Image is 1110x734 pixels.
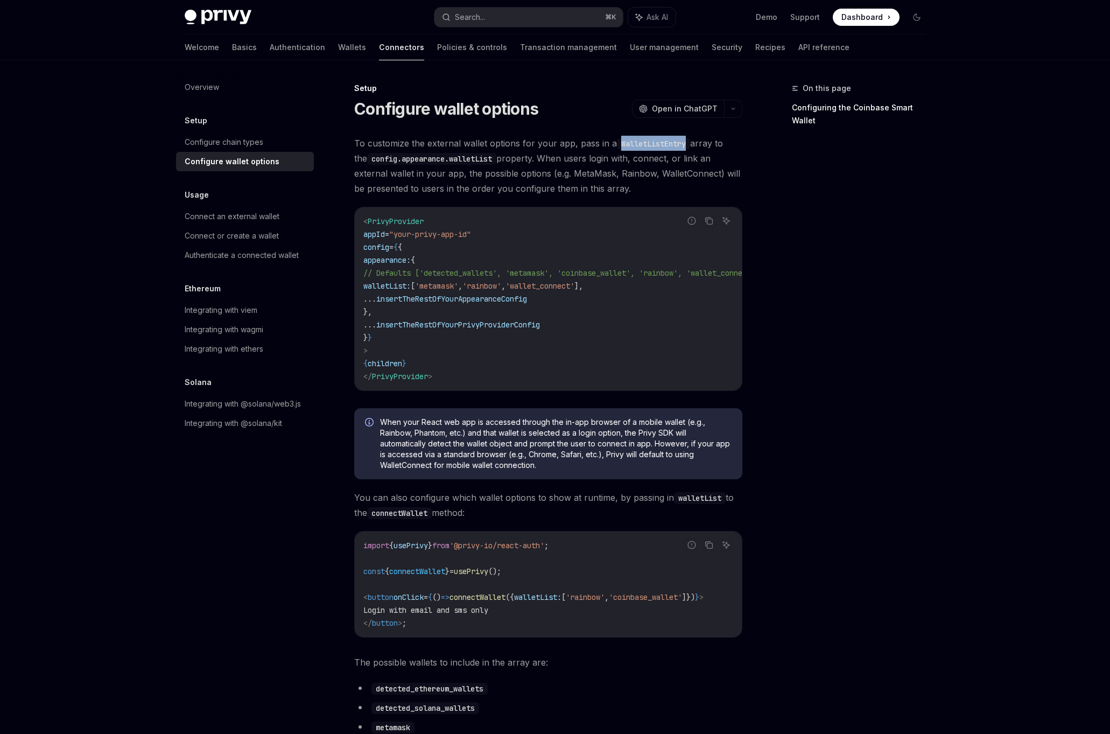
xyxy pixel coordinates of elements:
[790,12,820,23] a: Support
[363,333,368,342] span: }
[566,592,605,602] span: 'rainbow'
[367,153,496,165] code: config.appearance.walletList
[176,132,314,152] a: Configure chain types
[363,372,372,381] span: </
[908,9,925,26] button: Toggle dark mode
[176,78,314,97] a: Overview
[424,592,428,602] span: =
[363,567,385,576] span: const
[445,567,449,576] span: }
[702,214,716,228] button: Copy the contents from the code block
[376,320,540,330] span: insertTheRestOfYourPrivyProviderConfig
[432,592,441,602] span: ()
[185,81,219,94] div: Overview
[363,216,368,226] span: <
[363,592,368,602] span: <
[394,242,398,252] span: {
[632,100,724,118] button: Open in ChatGPT
[385,567,389,576] span: {
[185,323,263,336] div: Integrating with wagmi
[437,34,507,60] a: Policies & controls
[176,152,314,171] a: Configure wallet options
[699,592,704,602] span: >
[185,10,251,25] img: dark logo
[338,34,366,60] a: Wallets
[432,541,449,550] span: from
[185,304,257,317] div: Integrating with viem
[380,417,732,471] span: When your React web app is accessed through the in-app browser of a mobile wallet (e.g., Rainbow,...
[363,281,411,291] span: walletList:
[185,249,299,262] div: Authenticate a connected wallet
[389,229,471,239] span: "your-privy-app-id"
[574,281,583,291] span: ],
[363,346,368,355] span: >
[402,618,406,628] span: ;
[544,541,549,550] span: ;
[376,294,527,304] span: insertTheRestOfYourAppearanceConfig
[415,281,458,291] span: 'metamask'
[185,229,279,242] div: Connect or create a wallet
[605,592,609,602] span: ,
[462,281,501,291] span: 'rainbow'
[368,216,424,226] span: PrivyProvider
[379,34,424,60] a: Connectors
[363,242,389,252] span: config
[561,592,566,602] span: [
[756,12,777,23] a: Demo
[630,34,699,60] a: User management
[411,281,415,291] span: [
[702,538,716,552] button: Copy the contents from the code block
[434,8,623,27] button: Search...⌘K
[488,567,501,576] span: ();
[185,417,282,430] div: Integrating with @solana/kit
[176,339,314,359] a: Integrating with ethers
[185,210,279,223] div: Connect an external wallet
[371,722,415,733] code: metamask
[270,34,325,60] a: Authentication
[652,103,718,114] span: Open in ChatGPT
[389,242,394,252] span: =
[394,592,424,602] span: onClick
[368,592,394,602] span: button
[371,683,488,695] code: detected_ethereum_wallets
[428,592,432,602] span: {
[674,492,726,504] code: walletList
[712,34,742,60] a: Security
[719,538,733,552] button: Ask AI
[428,372,432,381] span: >
[792,99,934,129] a: Configuring the Coinbase Smart Wallet
[685,538,699,552] button: Report incorrect code
[505,281,574,291] span: 'wallet_connect'
[185,397,301,410] div: Integrating with @solana/web3.js
[833,9,900,26] a: Dashboard
[363,320,376,330] span: ...
[363,307,372,317] span: },
[428,541,432,550] span: }
[389,567,445,576] span: connectWallet
[501,281,505,291] span: ,
[385,229,389,239] span: =
[372,372,428,381] span: PrivyProvider
[365,418,376,429] svg: Info
[232,34,257,60] a: Basics
[454,567,488,576] span: usePrivy
[605,13,616,22] span: ⌘ K
[394,541,428,550] span: usePrivy
[798,34,849,60] a: API reference
[449,541,544,550] span: '@privy-io/react-auth'
[363,229,385,239] span: appId
[398,242,402,252] span: {
[185,114,207,127] h5: Setup
[803,82,851,95] span: On this page
[185,188,209,201] h5: Usage
[363,255,411,265] span: appearance:
[176,394,314,414] a: Integrating with @solana/web3.js
[363,359,368,368] span: {
[354,655,742,670] span: The possible wallets to include in the array are:
[354,136,742,196] span: To customize the external wallet options for your app, pass in a array to the property. When user...
[520,34,617,60] a: Transaction management
[176,226,314,246] a: Connect or create a wallet
[755,34,785,60] a: Recipes
[398,618,402,628] span: >
[176,300,314,320] a: Integrating with viem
